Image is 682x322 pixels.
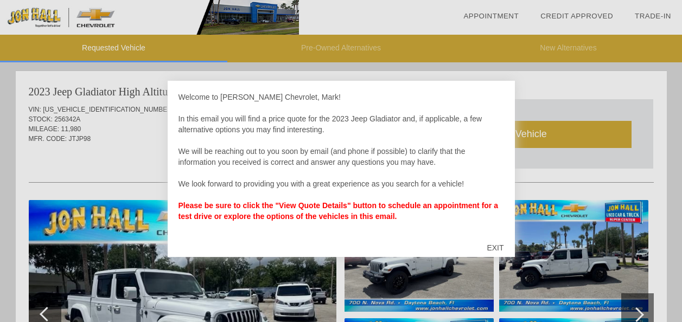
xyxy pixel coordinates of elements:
[635,12,671,20] a: Trade-In
[463,12,519,20] a: Appointment
[179,201,498,221] strong: Please be sure to click the "View Quote Details" button to schedule an appointment for a test dri...
[476,231,514,264] div: EXIT
[540,12,613,20] a: Credit Approved
[179,92,504,233] div: Welcome to [PERSON_NAME] Chevrolet, Mark! In this email you will find a price quote for the 2023 ...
